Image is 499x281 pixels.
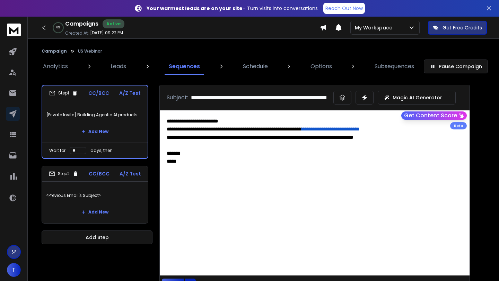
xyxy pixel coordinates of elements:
[43,62,68,71] p: Analytics
[147,5,243,12] strong: Your warmest leads are on your site
[120,170,141,177] p: A/Z Test
[370,58,418,75] a: Subsequences
[393,94,442,101] p: Magic AI Generator
[7,24,21,36] img: logo
[111,62,126,71] p: Leads
[65,20,98,28] h1: Campaigns
[165,58,204,75] a: Sequences
[76,125,114,138] button: Add New
[56,26,60,30] p: 0 %
[450,122,467,129] div: Beta
[90,30,123,36] p: [DATE] 09:22 PM
[401,111,467,120] button: Get Content Score
[49,148,65,153] p: Wait for
[42,48,67,54] button: Campaign
[7,263,21,277] button: T
[306,58,336,75] a: Options
[355,24,395,31] p: My Workspace
[39,58,72,75] a: Analytics
[325,5,363,12] p: Reach Out Now
[443,24,482,31] p: Get Free Credits
[78,48,102,54] p: US Webinar
[42,166,148,224] li: Step2CC/BCCA/Z Test<Previous Email's Subject>Add New
[76,205,114,219] button: Add New
[46,105,143,125] p: [Private Invite] Building Agentic AI products w ex CPO Expedia, Google, Microsoft
[119,90,141,97] p: A/Z Test
[65,30,89,36] p: Created At:
[89,170,110,177] p: CC/BCC
[243,62,268,71] p: Schedule
[310,62,332,71] p: Options
[106,58,130,75] a: Leads
[88,90,109,97] p: CC/BCC
[375,62,414,71] p: Subsequences
[42,230,152,244] button: Add Step
[169,62,200,71] p: Sequences
[239,58,272,75] a: Schedule
[147,5,318,12] p: – Turn visits into conversations
[424,60,488,73] button: Pause Campaign
[90,148,113,153] p: days, then
[428,21,487,35] button: Get Free Credits
[167,93,188,102] p: Subject:
[49,90,78,96] div: Step 1
[49,171,79,177] div: Step 2
[378,91,456,105] button: Magic AI Generator
[323,3,365,14] a: Reach Out Now
[103,19,124,28] div: Active
[46,186,144,205] p: <Previous Email's Subject>
[42,85,148,159] li: Step1CC/BCCA/Z Test[Private Invite] Building Agentic AI products w ex CPO Expedia, Google, Micros...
